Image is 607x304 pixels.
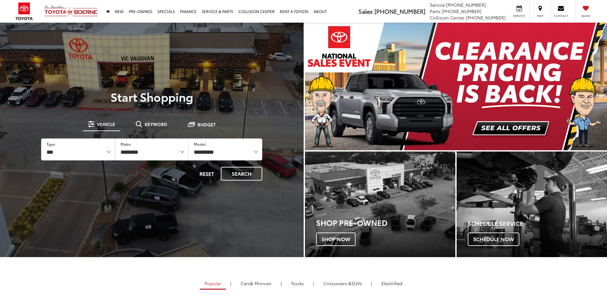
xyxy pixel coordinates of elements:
[316,218,455,226] h3: Shop Pre-Owned
[512,14,526,18] span: Service
[286,278,309,289] a: Trucks
[236,278,276,289] a: Cars
[468,220,607,227] h4: Schedule Service
[554,14,568,18] span: Contact
[194,167,220,181] button: Reset
[305,152,455,257] a: Shop Pre-Owned Shop Now
[457,152,607,257] div: Toyota
[468,233,519,246] span: Schedule Now
[446,2,486,8] span: [PHONE_NUMBER]
[457,152,607,257] a: Schedule Service Schedule Now
[47,141,55,147] label: Type
[430,8,440,14] span: Parts
[319,278,367,289] a: SUVs
[374,7,425,15] span: [PHONE_NUMBER]
[120,141,131,147] label: Make
[442,8,481,14] span: [PHONE_NUMBER]
[194,141,206,147] label: Model
[312,280,316,286] li: |
[430,2,445,8] span: Service
[377,278,407,289] a: Electrified
[305,35,350,137] button: Click to view previous picture.
[279,280,283,286] li: |
[562,35,607,137] button: Click to view next picture.
[305,152,455,257] div: Toyota
[316,233,356,246] span: Shop Now
[200,278,226,290] a: Popular
[370,280,374,286] li: |
[466,14,506,21] span: [PHONE_NUMBER]
[323,280,351,286] span: Crossovers &
[198,122,216,127] span: Budget
[358,7,373,15] span: Sales
[250,280,271,286] span: & Minivan
[430,14,465,21] span: Collision Center
[229,280,233,286] li: |
[579,14,593,18] span: Saved
[97,122,115,126] span: Vehicle
[533,14,547,18] span: Map
[221,167,262,181] button: Search
[145,122,167,126] span: Keyword
[27,90,277,103] p: Start Shopping
[44,5,98,18] img: Vic Vaughan Toyota of Boerne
